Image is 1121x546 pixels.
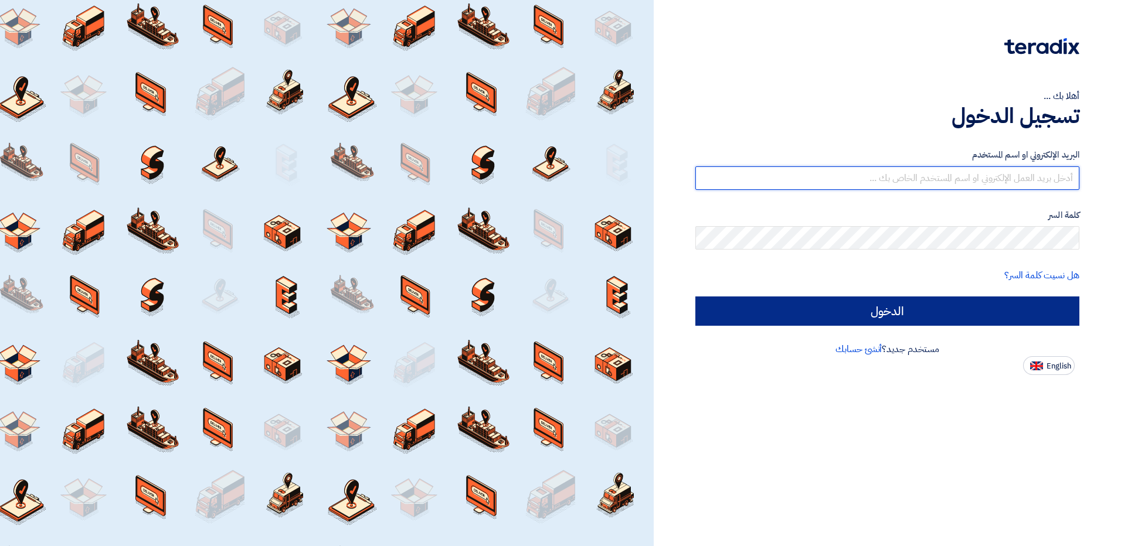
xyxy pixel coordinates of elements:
img: Teradix logo [1004,38,1079,54]
input: أدخل بريد العمل الإلكتروني او اسم المستخدم الخاص بك ... [695,166,1079,190]
span: English [1047,362,1071,370]
img: en-US.png [1030,361,1043,370]
label: كلمة السر [695,209,1079,222]
label: البريد الإلكتروني او اسم المستخدم [695,148,1079,162]
div: مستخدم جديد؟ [695,342,1079,356]
a: أنشئ حسابك [835,342,882,356]
input: الدخول [695,296,1079,326]
h1: تسجيل الدخول [695,103,1079,129]
a: هل نسيت كلمة السر؟ [1004,268,1079,282]
div: أهلا بك ... [695,89,1079,103]
button: English [1023,356,1075,375]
